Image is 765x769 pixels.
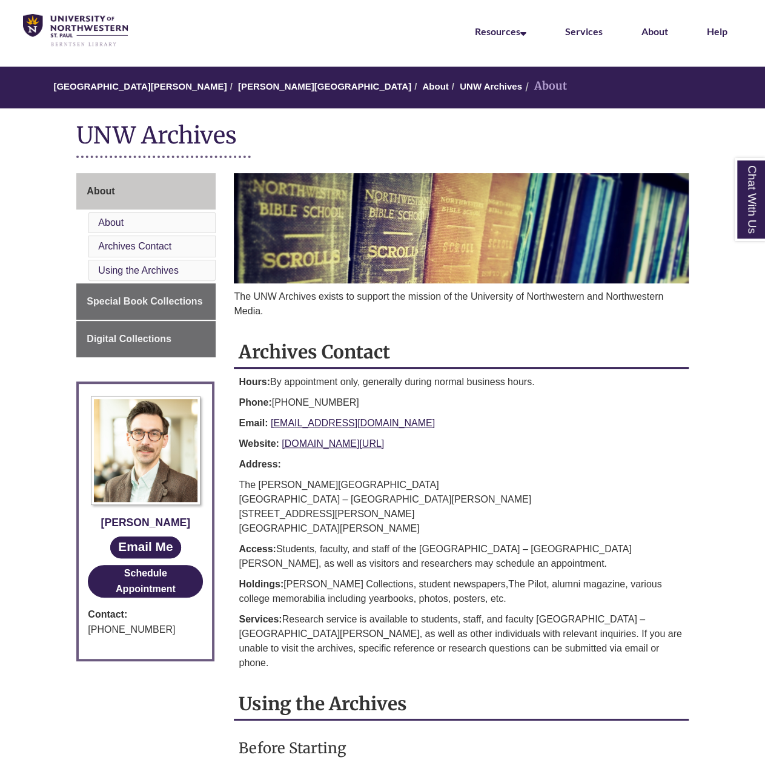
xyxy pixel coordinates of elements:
[707,25,727,37] a: Help
[239,542,683,571] p: Students, faculty, and staff of the [GEOGRAPHIC_DATA] – [GEOGRAPHIC_DATA][PERSON_NAME], as well a...
[76,173,216,357] div: Guide Page Menu
[239,375,683,389] p: By appointment only, generally during normal business hours.
[475,25,526,37] a: Resources
[239,544,276,554] strong: Access:
[88,622,203,638] div: [PHONE_NUMBER]
[239,438,279,449] strong: Website:
[91,396,200,506] img: Profile Photo
[234,337,688,369] h2: Archives Contact
[271,418,435,428] a: [EMAIL_ADDRESS][DOMAIN_NAME]
[239,614,282,624] strong: Services:
[234,289,688,318] p: The UNW Archives exists to support the mission of the University of Northwestern and Northwestern...
[239,418,268,428] strong: Email:
[76,321,216,357] a: Digital Collections
[53,81,227,91] a: [GEOGRAPHIC_DATA][PERSON_NAME]
[234,688,688,721] h2: Using the Archives
[460,81,522,91] a: UNW Archives
[88,396,203,532] a: Profile Photo [PERSON_NAME]
[239,397,271,408] strong: Phone:
[88,514,203,531] div: [PERSON_NAME]
[565,25,603,37] a: Services
[239,478,683,536] p: The [PERSON_NAME][GEOGRAPHIC_DATA] [GEOGRAPHIC_DATA] – [GEOGRAPHIC_DATA][PERSON_NAME] [STREET_ADD...
[110,536,181,558] a: Email Me
[239,612,683,670] p: Research service is available to students, staff, and faculty [GEOGRAPHIC_DATA] – [GEOGRAPHIC_DAT...
[239,579,283,589] strong: Holdings:
[282,438,384,449] a: [DOMAIN_NAME][URL]
[641,25,668,37] a: About
[238,81,411,91] a: [PERSON_NAME][GEOGRAPHIC_DATA]
[239,395,683,410] p: [PHONE_NUMBER]
[23,14,128,47] img: UNWSP Library Logo
[87,334,171,344] span: Digital Collections
[76,173,216,210] a: About
[76,283,216,320] a: Special Book Collections
[239,459,280,469] strong: Address:
[76,120,688,153] h1: UNW Archives
[98,241,171,251] a: Archives Contact
[88,607,203,622] strong: Contact:
[87,296,202,306] span: Special Book Collections
[239,377,270,387] strong: Hours:
[422,81,448,91] a: About
[98,265,179,276] a: Using the Archives
[98,217,124,228] a: About
[87,186,114,196] span: About
[239,739,683,757] h3: Before Starting
[239,577,683,606] p: [PERSON_NAME] Collections, student newspapers,The Pilot, alumni magazine, various college memorab...
[88,565,203,598] button: Schedule Appointment
[522,78,567,95] li: About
